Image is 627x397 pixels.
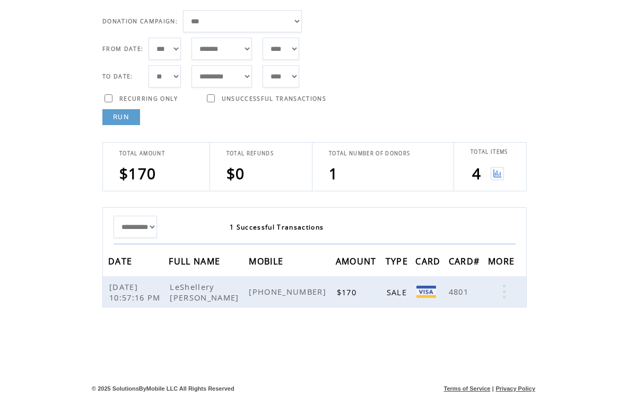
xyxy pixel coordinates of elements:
[108,258,135,264] a: DATE
[337,287,359,297] span: $170
[119,163,156,183] span: $170
[169,253,223,272] span: FULL NAME
[449,253,483,272] span: CARD#
[170,281,241,303] span: LeShellery [PERSON_NAME]
[416,286,436,298] img: VISA
[386,258,411,264] a: TYPE
[102,109,140,125] a: RUN
[471,148,508,155] span: TOTAL ITEMS
[495,385,535,392] a: Privacy Policy
[108,253,135,272] span: DATE
[329,150,410,157] span: TOTAL NUMBER OF DONORS
[222,95,326,102] span: UNSUCCESSFUL TRANSACTIONS
[227,163,245,183] span: $0
[329,163,338,183] span: 1
[472,163,481,183] span: 4
[449,258,483,264] a: CARD#
[102,17,178,25] span: DONATION CAMPAIGN:
[336,258,379,264] a: AMOUNT
[249,286,329,297] span: [PHONE_NUMBER]
[119,95,178,102] span: RECURRING ONLY
[169,258,223,264] a: FULL NAME
[109,281,163,303] span: [DATE] 10:57:16 PM
[449,286,471,297] span: 4801
[102,73,133,80] span: TO DATE:
[415,258,443,264] a: CARD
[488,253,517,272] span: MORE
[336,253,379,272] span: AMOUNT
[492,385,494,392] span: |
[102,45,143,52] span: FROM DATE:
[415,253,443,272] span: CARD
[119,150,165,157] span: TOTAL AMOUNT
[444,385,491,392] a: Terms of Service
[230,223,324,232] span: 1 Successful Transactions
[92,385,234,392] span: © 2025 SolutionsByMobile LLC All Rights Reserved
[386,253,411,272] span: TYPE
[227,150,274,157] span: TOTAL REFUNDS
[387,287,410,297] span: SALE
[249,253,286,272] span: MOBILE
[491,167,504,180] img: View graph
[249,258,286,264] a: MOBILE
